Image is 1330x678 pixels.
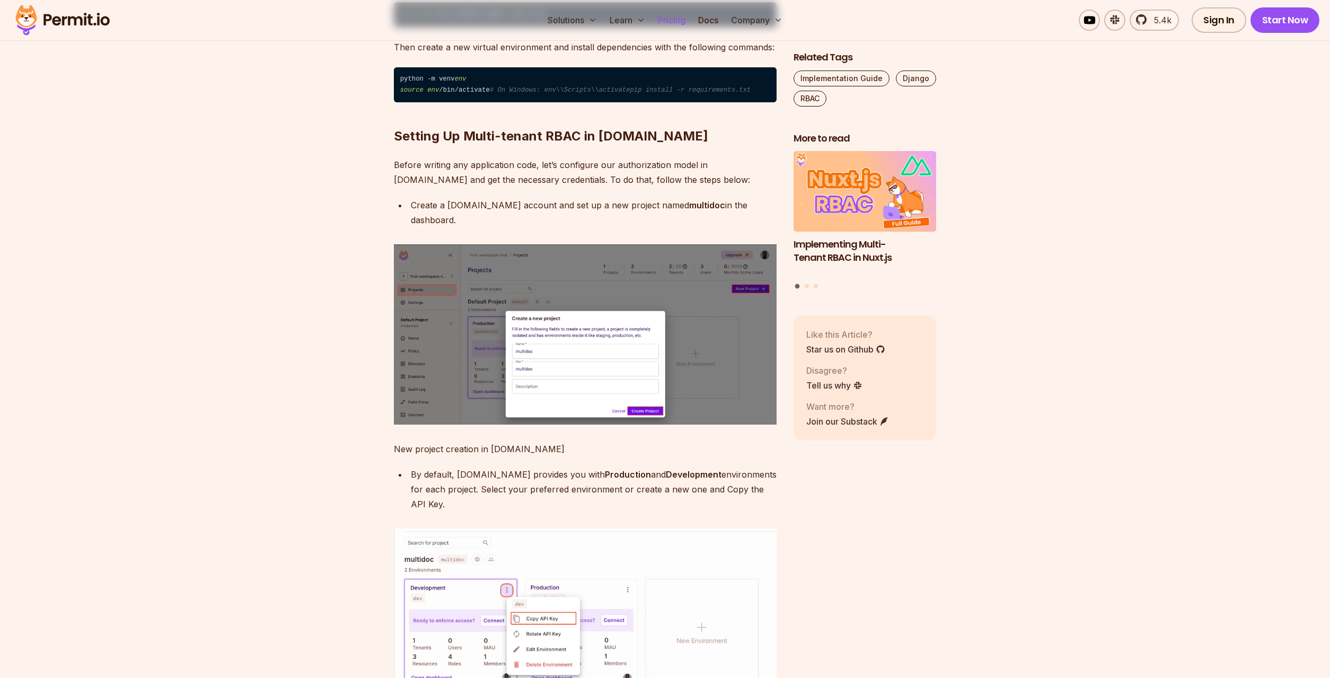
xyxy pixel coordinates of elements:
[1192,7,1246,33] a: Sign In
[814,284,818,288] button: Go to slide 3
[605,469,651,480] strong: Production
[394,244,777,425] img: image.png
[896,71,936,86] a: Django
[806,343,885,356] a: Star us on Github
[1250,7,1320,33] a: Start Now
[794,152,937,278] li: 1 of 3
[794,71,889,86] a: Implementation Guide
[1148,14,1172,27] span: 5.4k
[394,40,777,55] p: Then create a new virtual environment and install dependencies with the following commands:
[394,67,777,103] code: python -m venv /bin/activate
[394,442,777,456] p: New project creation in [DOMAIN_NAME]
[654,10,690,31] a: Pricing
[806,415,889,428] a: Join our Substack
[11,2,114,38] img: Permit logo
[794,238,937,265] h3: Implementing Multi-Tenant RBAC in Nuxt.js
[794,152,937,290] div: Posts
[394,85,777,145] h2: Setting Up Multi-tenant RBAC in [DOMAIN_NAME]
[411,198,777,227] div: Create a [DOMAIN_NAME] account and set up a new project named in the dashboard.
[543,10,601,31] button: Solutions
[795,284,800,289] button: Go to slide 1
[794,132,937,145] h2: More to read
[400,86,424,94] span: source
[490,86,751,94] span: # On Windows: env\\Scripts\\activatepip install -r requirements.txt
[805,284,809,288] button: Go to slide 2
[794,152,937,278] a: Implementing Multi-Tenant RBAC in Nuxt.jsImplementing Multi-Tenant RBAC in Nuxt.js
[794,152,937,232] img: Implementing Multi-Tenant RBAC in Nuxt.js
[806,364,862,377] p: Disagree?
[806,328,885,341] p: Like this Article?
[394,157,777,187] p: Before writing any application code, let’s configure our authorization model in [DOMAIN_NAME] and...
[411,467,777,512] div: By default, [DOMAIN_NAME] provides you with and environments for each project. Select your prefer...
[666,469,721,480] strong: Development
[689,200,725,210] strong: multidoc
[727,10,787,31] button: Company
[1130,10,1179,31] a: 5.4k
[806,400,889,413] p: Want more?
[694,10,723,31] a: Docs
[605,10,649,31] button: Learn
[427,86,439,94] span: env
[455,75,466,83] span: env
[806,379,862,392] a: Tell us why
[794,91,826,107] a: RBAC
[794,51,937,64] h2: Related Tags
